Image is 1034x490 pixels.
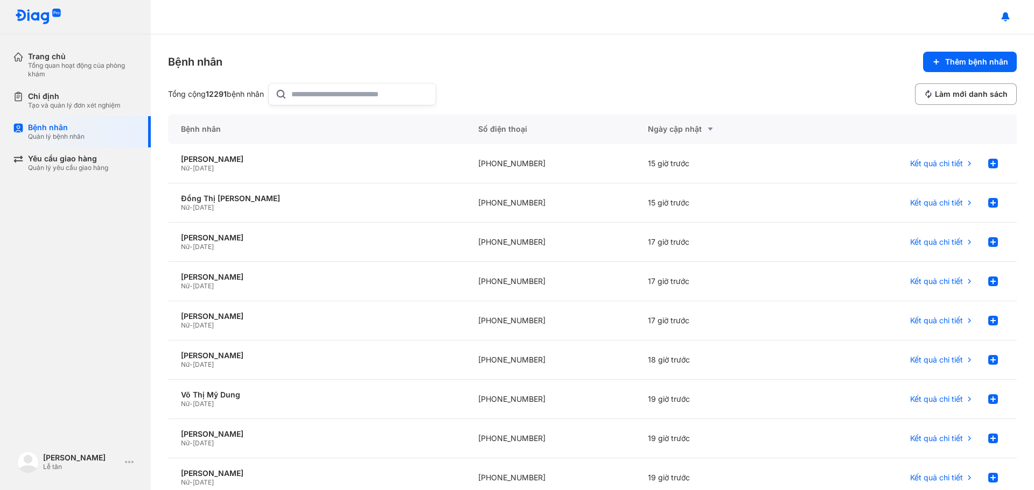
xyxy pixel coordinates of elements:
div: Tổng quan hoạt động của phòng khám [28,61,138,79]
span: - [190,439,193,447]
span: - [190,164,193,172]
div: [PHONE_NUMBER] [465,223,635,262]
span: 12291 [206,89,227,98]
span: - [190,203,193,211]
div: 18 giờ trước [635,340,805,380]
span: [DATE] [193,282,214,290]
span: - [190,360,193,368]
span: Kết quả chi tiết [910,198,963,208]
div: Võ Thị Mỹ Dung [181,390,452,400]
div: Bệnh nhân [168,114,465,144]
span: Kết quả chi tiết [910,237,963,247]
span: Kết quả chi tiết [910,355,963,365]
div: [PHONE_NUMBER] [465,380,635,419]
div: [PERSON_NAME] [181,429,452,439]
span: [DATE] [193,321,214,329]
div: Trang chủ [28,52,138,61]
div: Quản lý yêu cầu giao hàng [28,164,108,172]
span: - [190,321,193,329]
div: Chỉ định [28,91,121,101]
span: [DATE] [193,164,214,172]
span: Nữ [181,321,190,329]
div: Tạo và quản lý đơn xét nghiệm [28,101,121,110]
div: [PHONE_NUMBER] [465,419,635,458]
div: [PHONE_NUMBER] [465,301,635,340]
div: 19 giờ trước [635,380,805,419]
div: [PHONE_NUMBER] [465,262,635,301]
div: Tổng cộng bệnh nhân [168,89,264,99]
div: [PERSON_NAME] [181,154,452,164]
span: - [190,282,193,290]
div: 17 giờ trước [635,262,805,301]
span: Nữ [181,360,190,368]
span: Kết quả chi tiết [910,394,963,404]
span: Kết quả chi tiết [910,316,963,325]
div: Yêu cầu giao hàng [28,154,108,164]
span: Nữ [181,282,190,290]
span: [DATE] [193,243,214,251]
span: - [190,400,193,408]
span: Nữ [181,164,190,172]
div: Quản lý bệnh nhân [28,132,85,141]
span: Kết quả chi tiết [910,276,963,286]
span: Kết quả chi tiết [910,434,963,443]
div: Đồng Thị [PERSON_NAME] [181,194,452,203]
div: Bệnh nhân [168,54,222,69]
button: Làm mới danh sách [915,83,1017,105]
div: Ngày cập nhật [648,123,792,136]
span: Kết quả chi tiết [910,473,963,482]
div: [PHONE_NUMBER] [465,183,635,223]
div: [PERSON_NAME] [181,272,452,282]
div: [PHONE_NUMBER] [465,144,635,183]
div: 17 giờ trước [635,301,805,340]
span: Nữ [181,439,190,447]
span: [DATE] [193,203,214,211]
img: logo [17,451,39,473]
div: Lễ tân [43,463,121,471]
span: - [190,478,193,486]
span: [DATE] [193,400,214,408]
span: Làm mới danh sách [935,89,1008,99]
div: Số điện thoại [465,114,635,144]
div: [PHONE_NUMBER] [465,340,635,380]
div: Bệnh nhân [28,123,85,132]
div: [PERSON_NAME] [181,351,452,360]
img: logo [15,9,61,25]
div: 15 giờ trước [635,183,805,223]
div: 19 giờ trước [635,419,805,458]
span: - [190,243,193,251]
button: Thêm bệnh nhân [923,52,1017,72]
span: Nữ [181,400,190,408]
span: Kết quả chi tiết [910,159,963,168]
div: 17 giờ trước [635,223,805,262]
div: 15 giờ trước [635,144,805,183]
div: [PERSON_NAME] [181,311,452,321]
div: [PERSON_NAME] [181,233,452,243]
div: [PERSON_NAME] [43,453,121,463]
span: [DATE] [193,360,214,368]
span: Nữ [181,478,190,486]
div: [PERSON_NAME] [181,468,452,478]
span: [DATE] [193,439,214,447]
span: Nữ [181,243,190,251]
span: Thêm bệnh nhân [945,57,1008,67]
span: [DATE] [193,478,214,486]
span: Nữ [181,203,190,211]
